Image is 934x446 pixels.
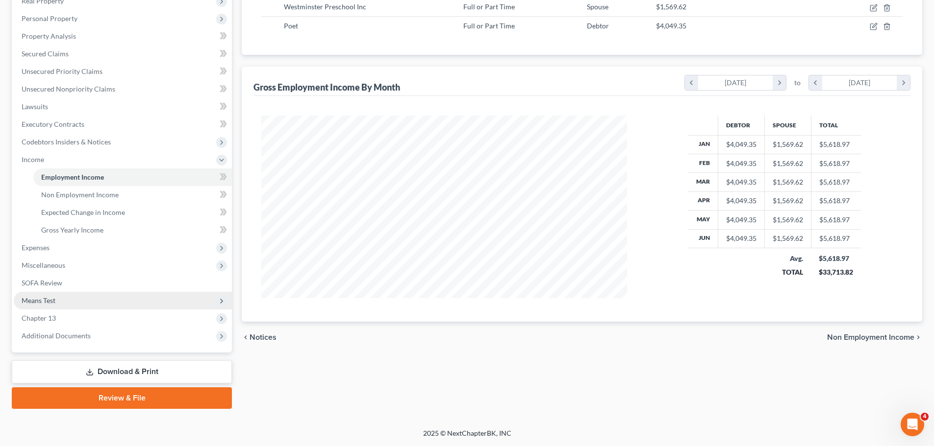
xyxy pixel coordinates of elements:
a: Review & File [12,387,232,409]
i: chevron_left [242,333,250,341]
th: Debtor [718,116,764,135]
th: May [688,211,718,229]
a: Lawsuits [14,98,232,116]
span: 4 [921,413,929,421]
th: Jun [688,229,718,248]
span: Secured Claims [22,49,69,58]
span: Debtor [587,22,609,30]
span: Additional Documents [22,331,91,340]
span: Unsecured Nonpriority Claims [22,85,115,93]
span: Lawsuits [22,102,48,111]
i: chevron_left [809,75,822,90]
td: $5,618.97 [811,154,861,172]
div: $4,049.35 [726,234,757,243]
span: Non Employment Income [41,190,119,199]
button: chevron_left Notices [242,333,277,341]
i: chevron_left [685,75,698,90]
i: chevron_right [773,75,786,90]
span: Spouse [587,2,608,11]
span: Property Analysis [22,32,76,40]
a: Secured Claims [14,45,232,63]
a: Employment Income [33,168,232,186]
span: Miscellaneous [22,261,65,269]
th: Apr [688,191,718,210]
div: $4,049.35 [726,140,757,149]
span: Gross Yearly Income [41,226,103,234]
span: Executory Contracts [22,120,84,128]
i: chevron_right [897,75,910,90]
div: $1,569.62 [773,215,803,225]
span: Means Test [22,296,55,305]
div: $1,569.62 [773,159,803,168]
span: SOFA Review [22,279,62,287]
a: Unsecured Priority Claims [14,63,232,80]
span: Unsecured Priority Claims [22,67,102,75]
div: Gross Employment Income By Month [253,81,400,93]
span: $4,049.35 [656,22,686,30]
th: Mar [688,173,718,191]
div: Avg. [772,254,803,263]
span: Expenses [22,243,50,252]
div: $1,569.62 [773,234,803,243]
div: $4,049.35 [726,215,757,225]
div: [DATE] [698,75,773,90]
span: Poet [284,22,298,30]
div: 2025 © NextChapterBK, INC [188,428,747,446]
span: Notices [250,333,277,341]
button: Non Employment Income chevron_right [827,333,922,341]
span: Full or Part Time [463,2,515,11]
td: $5,618.97 [811,229,861,248]
a: Non Employment Income [33,186,232,204]
span: Chapter 13 [22,314,56,322]
div: TOTAL [772,267,803,277]
div: $4,049.35 [726,159,757,168]
th: Feb [688,154,718,172]
span: Codebtors Insiders & Notices [22,138,111,146]
span: Employment Income [41,173,104,181]
td: $5,618.97 [811,211,861,229]
a: Executory Contracts [14,116,232,133]
a: Property Analysis [14,27,232,45]
div: $1,569.62 [773,140,803,149]
span: Personal Property [22,14,77,23]
a: Gross Yearly Income [33,221,232,239]
div: $1,569.62 [773,196,803,206]
span: to [794,78,801,88]
td: $5,618.97 [811,135,861,154]
td: $5,618.97 [811,173,861,191]
span: Income [22,155,44,164]
div: $33,713.82 [819,267,853,277]
th: Total [811,116,861,135]
span: Full or Part Time [463,22,515,30]
a: Download & Print [12,360,232,383]
th: Spouse [764,116,811,135]
div: $5,618.97 [819,254,853,263]
div: $4,049.35 [726,196,757,206]
div: [DATE] [822,75,897,90]
th: Jan [688,135,718,154]
td: $5,618.97 [811,191,861,210]
span: $1,569.62 [656,2,686,11]
div: $1,569.62 [773,177,803,187]
a: SOFA Review [14,274,232,292]
div: $4,049.35 [726,177,757,187]
a: Expected Change in Income [33,204,232,221]
i: chevron_right [914,333,922,341]
span: Westminster Preschool Inc [284,2,366,11]
iframe: Intercom live chat [901,413,924,436]
span: Non Employment Income [827,333,914,341]
a: Unsecured Nonpriority Claims [14,80,232,98]
span: Expected Change in Income [41,208,125,216]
